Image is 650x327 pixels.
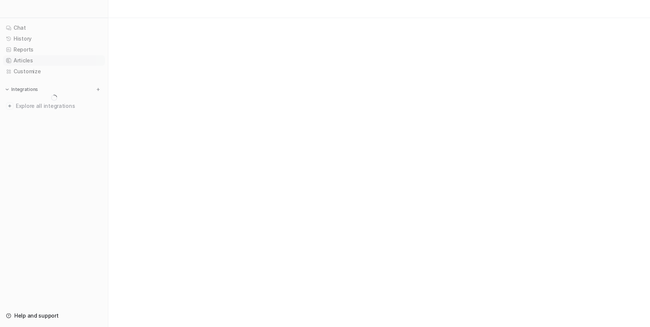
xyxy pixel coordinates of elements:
a: Explore all integrations [3,101,105,111]
a: History [3,33,105,44]
img: expand menu [5,87,10,92]
button: Integrations [3,86,40,93]
a: Chat [3,23,105,33]
img: explore all integrations [6,102,14,110]
span: Explore all integrations [16,100,102,112]
a: Articles [3,55,105,66]
img: menu_add.svg [96,87,101,92]
a: Help and support [3,310,105,321]
a: Customize [3,66,105,77]
p: Integrations [11,86,38,92]
a: Reports [3,44,105,55]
